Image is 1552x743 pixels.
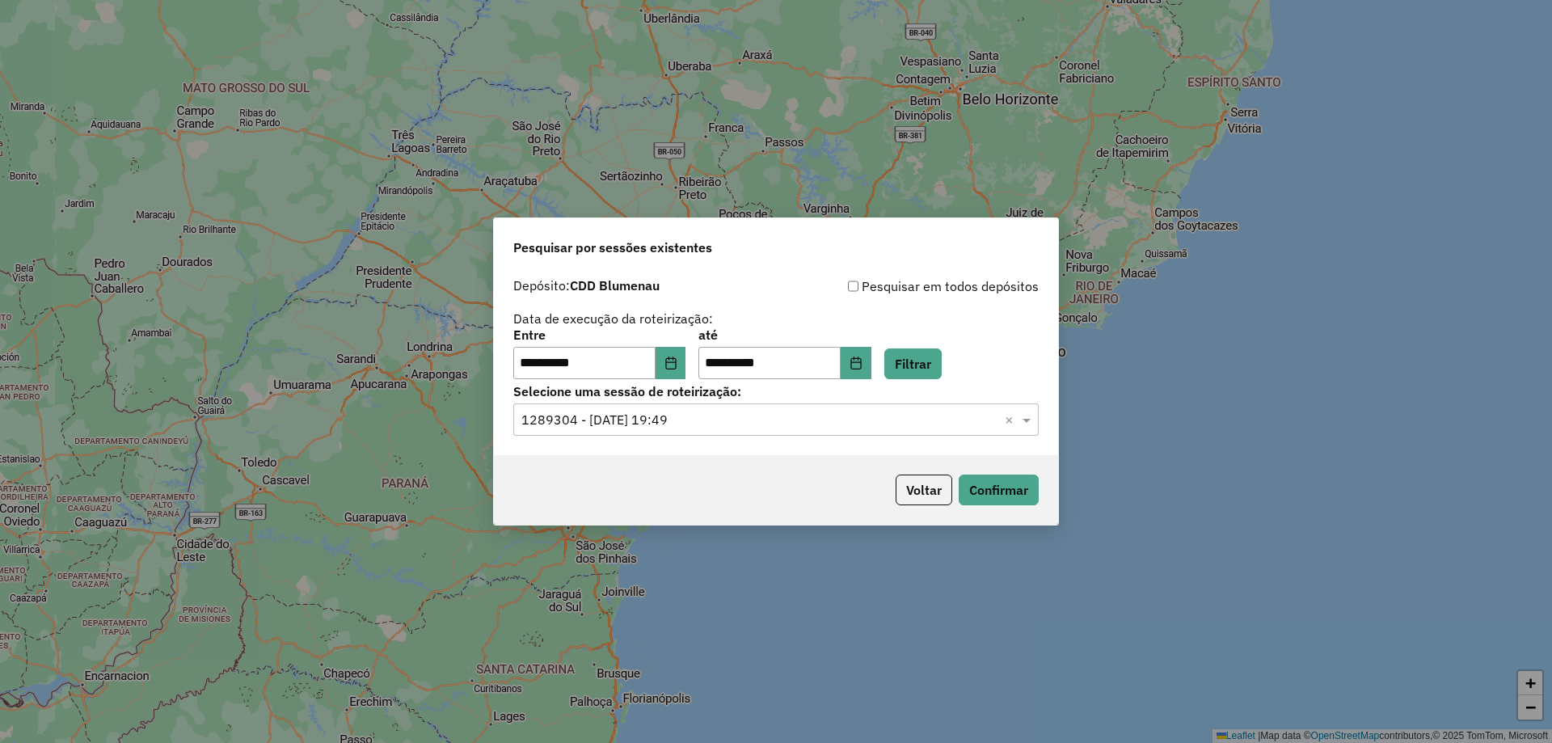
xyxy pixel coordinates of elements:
div: Pesquisar em todos depósitos [776,277,1039,296]
span: Clear all [1005,410,1018,429]
label: até [698,325,871,344]
button: Confirmar [959,475,1039,505]
button: Choose Date [841,347,871,379]
button: Voltar [896,475,952,505]
label: Data de execução da roteirização: [513,309,713,328]
label: Entre [513,325,685,344]
span: Pesquisar por sessões existentes [513,238,712,257]
label: Depósito: [513,276,660,295]
button: Filtrar [884,348,942,379]
label: Selecione uma sessão de roteirização: [513,382,1039,401]
button: Choose Date [656,347,686,379]
strong: CDD Blumenau [570,277,660,293]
